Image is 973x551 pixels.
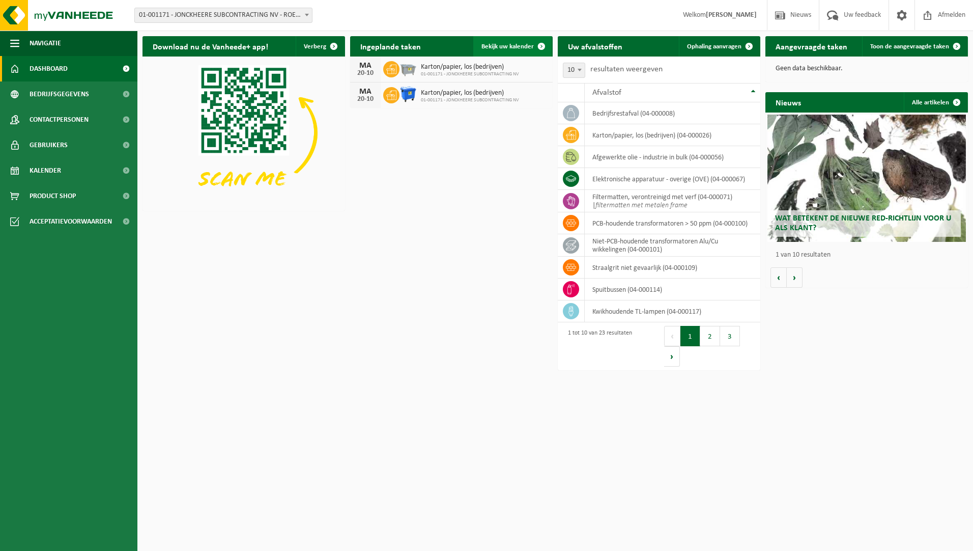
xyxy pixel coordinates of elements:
[787,267,803,288] button: Volgende
[904,92,967,113] a: Alle artikelen
[679,36,759,57] a: Ophaling aanvragen
[30,31,61,56] span: Navigatie
[355,62,376,70] div: MA
[595,202,688,209] i: filtermatten met metalen frame
[767,115,966,242] a: Wat betekent de nieuwe RED-richtlijn voor u als klant?
[355,96,376,103] div: 20-10
[30,107,89,132] span: Contactpersonen
[585,146,760,168] td: afgewerkte olie - industrie in bulk (04-000056)
[421,63,519,71] span: Karton/papier, los (bedrijven)
[296,36,344,57] button: Verberg
[421,97,519,103] span: 01-001171 - JONCKHEERE SUBCONTRACTING NV
[30,132,68,158] span: Gebruikers
[862,36,967,57] a: Toon de aangevraagde taken
[700,326,720,346] button: 2
[134,8,312,23] span: 01-001171 - JONCKHEERE SUBCONTRACTING NV - ROESELARE
[30,81,89,107] span: Bedrijfsgegevens
[585,212,760,234] td: PCB-houdende transformatoren > 50 ppm (04-000100)
[350,36,431,56] h2: Ingeplande taken
[776,252,963,259] p: 1 van 10 resultaten
[142,57,345,209] img: Download de VHEPlus App
[30,158,61,183] span: Kalender
[421,89,519,97] span: Karton/papier, los (bedrijven)
[720,326,740,346] button: 3
[870,43,949,50] span: Toon de aangevraagde taken
[563,63,585,78] span: 10
[558,36,633,56] h2: Uw afvalstoffen
[585,257,760,279] td: straalgrit niet gevaarlijk (04-000109)
[592,89,621,97] span: Afvalstof
[687,43,741,50] span: Ophaling aanvragen
[304,43,326,50] span: Verberg
[706,11,757,19] strong: [PERSON_NAME]
[585,124,760,146] td: karton/papier, los (bedrijven) (04-000026)
[585,190,760,212] td: filtermatten, verontreinigd met verf (04-000071) |
[355,70,376,77] div: 20-10
[30,56,68,81] span: Dashboard
[664,346,680,367] button: Next
[142,36,278,56] h2: Download nu de Vanheede+ app!
[399,60,417,77] img: WB-2500-GAL-GY-01
[680,326,700,346] button: 1
[399,86,417,103] img: WB-1100-HPE-BE-01
[421,71,519,77] span: 01-001171 - JONCKHEERE SUBCONTRACTING NV
[585,102,760,124] td: bedrijfsrestafval (04-000008)
[664,326,680,346] button: Previous
[765,92,811,112] h2: Nieuws
[765,36,857,56] h2: Aangevraagde taken
[585,300,760,322] td: kwikhoudende TL-lampen (04-000117)
[563,325,632,368] div: 1 tot 10 van 23 resultaten
[775,214,951,232] span: Wat betekent de nieuwe RED-richtlijn voor u als klant?
[481,43,534,50] span: Bekijk uw kalender
[563,63,585,77] span: 10
[770,267,787,288] button: Vorige
[776,65,958,72] p: Geen data beschikbaar.
[355,88,376,96] div: MA
[473,36,552,57] a: Bekijk uw kalender
[585,234,760,257] td: niet-PCB-houdende transformatoren Alu/Cu wikkelingen (04-000101)
[585,168,760,190] td: elektronische apparatuur - overige (OVE) (04-000067)
[590,65,663,73] label: resultaten weergeven
[585,279,760,300] td: spuitbussen (04-000114)
[30,209,112,234] span: Acceptatievoorwaarden
[30,183,76,209] span: Product Shop
[135,8,312,22] span: 01-001171 - JONCKHEERE SUBCONTRACTING NV - ROESELARE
